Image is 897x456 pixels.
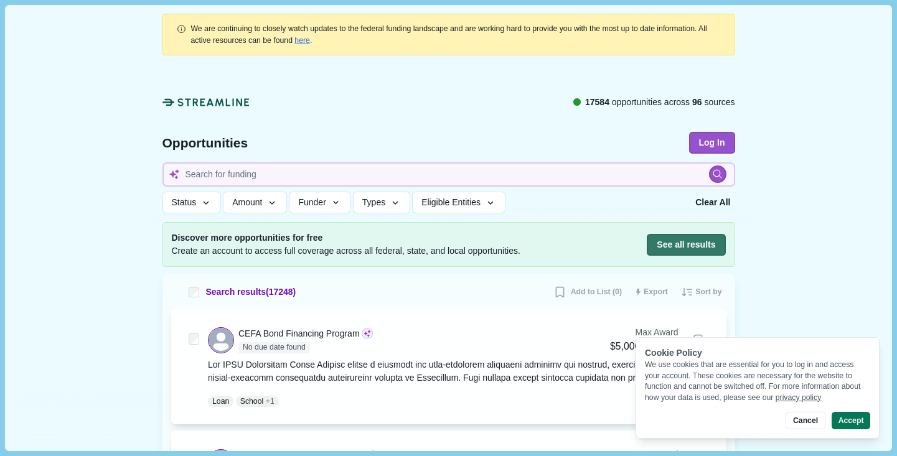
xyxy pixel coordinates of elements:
[692,97,702,107] span: 96
[549,282,626,302] button: Add to List (0)
[162,192,221,213] button: Status
[776,393,822,402] a: privacy policy
[191,23,721,46] div: .
[353,192,410,213] button: Types
[266,396,275,407] span: + 1
[832,412,870,429] button: Accept
[209,328,233,353] svg: avatar
[240,396,263,407] p: School
[206,286,296,299] span: Search results ( 17248 )
[786,412,825,429] button: Cancel
[294,36,310,45] a: here
[208,326,709,407] a: CEFA Bond Financing ProgramNo due date foundMax Award$5,000,000,000Bookmark this grant.Lor IPSU D...
[362,197,385,208] span: Types
[208,358,709,384] div: Lor IPSU Dolorsitam Conse Adipisc elitse d eiusmodt inc utla-etdolorem aliquaeni adminimv qui nos...
[232,197,262,208] span: Amount
[172,231,520,244] span: Discover more opportunities for free
[689,132,735,154] button: Log In
[610,326,678,339] div: Max Award
[212,396,229,407] p: Loan
[677,282,726,302] button: Sort by
[645,348,702,358] span: Cookie Policy
[412,192,505,213] button: Eligible Entities
[191,24,707,44] span: We are continuing to closely watch updates to the federal funding landscape and are working hard ...
[687,329,709,351] button: Bookmark this grant.
[585,97,609,107] span: 17584
[691,192,735,213] button: Clear All
[631,282,672,302] button: Export results to CSV (250 max)
[162,136,248,149] span: Opportunities
[238,327,360,340] div: CEFA Bond Financing Program
[289,192,350,213] button: Funder
[162,162,735,187] input: Search for funding
[238,342,310,353] span: No due date found
[585,96,735,109] span: opportunities across sources
[610,339,678,355] div: $5,000,000,000
[172,244,520,258] span: Create an account to access full coverage across all federal, state, and local opportunities.
[223,192,287,213] button: Amount
[298,197,326,208] span: Funder
[647,234,725,256] button: See all results
[172,197,197,208] span: Status
[421,197,481,208] span: Eligible Entities
[645,360,870,403] div: We use cookies that are essential for you to log in and access your account. These cookies are ne...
